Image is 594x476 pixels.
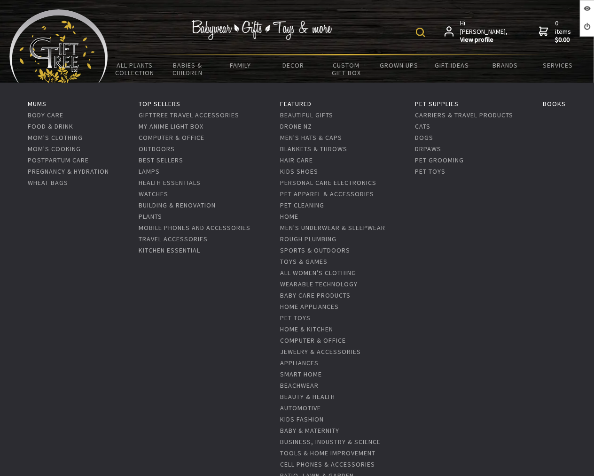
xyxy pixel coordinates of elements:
[139,212,162,221] a: Plants
[281,280,358,288] a: Wearable Technology
[281,190,375,198] a: Pet Apparel & Accessories
[281,325,334,333] a: Home & Kitchen
[555,19,573,44] span: 0 items
[281,133,343,142] a: Men's Hats & Caps
[139,190,168,198] a: Watches
[9,9,108,87] img: Babyware - Gifts - Toys and more...
[267,55,320,75] a: Decor
[320,55,373,83] a: Custom Gift Box
[281,426,340,435] a: Baby & Maternity
[281,223,386,232] a: Men's Underwear & Sleepwear
[28,133,83,142] a: Mom's Clothing
[415,145,442,153] a: DrPaws
[28,145,81,153] a: Mom's Cooking
[281,302,339,311] a: Home Appliances
[281,449,376,457] a: Tools & Home Improvement
[28,156,89,164] a: Postpartum Care
[555,36,573,44] strong: $0.00
[461,19,509,44] span: Hi [PERSON_NAME],
[426,55,479,75] a: Gift Ideas
[28,178,68,187] a: Wheat Bags
[281,100,312,108] a: Featured
[281,404,321,412] a: Automotive
[415,111,514,119] a: Carriers & Travel Products
[281,246,351,254] a: Sports & Outdoors
[281,178,377,187] a: Personal Care Electronics
[415,122,431,131] a: Cats
[281,415,324,423] a: Kids Fashion
[281,359,319,367] a: Appliances
[281,122,313,131] a: Drone NZ
[479,55,532,75] a: Brands
[28,167,109,176] a: Pregnancy & Hydration
[281,201,325,209] a: Pet Cleaning
[28,111,63,119] a: Body Care
[139,178,201,187] a: Health Essentials
[281,257,328,266] a: Toys & Games
[373,55,426,75] a: Grown Ups
[139,100,180,108] a: Top Sellers
[281,460,375,468] a: Cell Phones & Accessories
[139,111,239,119] a: GiftTree Travel accessories
[139,223,250,232] a: Mobile Phones And Accessories
[139,156,183,164] a: Best Sellers
[461,36,509,44] strong: View profile
[445,19,509,44] a: Hi [PERSON_NAME],View profile
[539,19,573,44] a: 0 items$0.00
[281,212,299,221] a: Home
[192,20,333,40] img: Babywear - Gifts - Toys & more
[28,122,73,131] a: Food & Drink
[214,55,267,75] a: Family
[531,55,585,75] a: Services
[28,100,47,108] a: Mums
[139,167,160,176] a: Lamps
[281,235,337,243] a: Rough Plumbing
[139,145,175,153] a: Outdoors
[139,133,204,142] a: Computer & Office
[139,201,216,209] a: Building & Renovation
[281,381,319,390] a: Beachwear
[415,133,434,142] a: Dogs
[281,336,346,345] a: Computer & Office
[415,167,446,176] a: Pet Toys
[281,370,322,378] a: Smart Home
[161,55,214,83] a: Babies & Children
[415,100,459,108] a: Pet Supplies
[281,314,311,322] a: Pet Toys
[281,167,319,176] a: Kids Shoes
[139,235,208,243] a: Travel Accessories
[281,111,334,119] a: Beautiful Gifts
[281,156,313,164] a: Hair Care
[416,28,425,37] img: product search
[281,347,361,356] a: Jewelry & Accessories
[281,269,357,277] a: All Women's Clothing
[139,122,203,131] a: My Anime Light Box
[108,55,161,83] a: All Plants Collection
[281,438,381,446] a: Business, Industry & Science
[415,156,464,164] a: Pet Grooming
[281,392,336,401] a: Beauty & Health
[281,145,348,153] a: Blankets & Throws
[543,100,566,108] a: Books
[139,246,200,254] a: Kitchen Essential
[281,291,351,299] a: Baby care Products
